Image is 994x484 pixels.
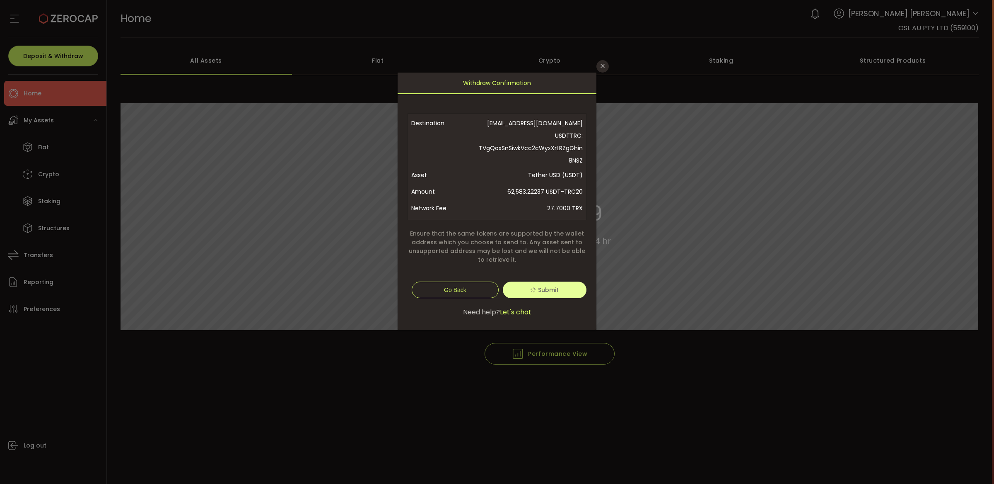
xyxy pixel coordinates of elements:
span: Let's chat [500,307,531,317]
span: Withdraw Confirmation [463,73,531,93]
span: Network Fee [411,200,478,216]
span: Destination [411,117,478,167]
span: 62,583.22237 USDT-TRC20 [478,183,583,200]
span: Asset [411,167,478,183]
iframe: Chat Widget [896,394,994,484]
span: Ensure that the same tokens are supported by the wallet address which you choose to send to. Any ... [408,229,586,264]
span: 27.7000 TRX [478,200,583,216]
span: Tether USD (USDT) [478,167,583,183]
span: Go Back [444,287,466,293]
div: dialog [398,73,596,330]
span: Amount [411,183,478,200]
span: [EMAIL_ADDRESS][DOMAIN_NAME] USDTTRC: TVgQoxSnSiwkVcc2cWyxXrLRZgGhin8NSZ [478,117,583,167]
span: Need help? [463,307,500,317]
button: Close [596,60,609,73]
button: Go Back [412,282,499,298]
